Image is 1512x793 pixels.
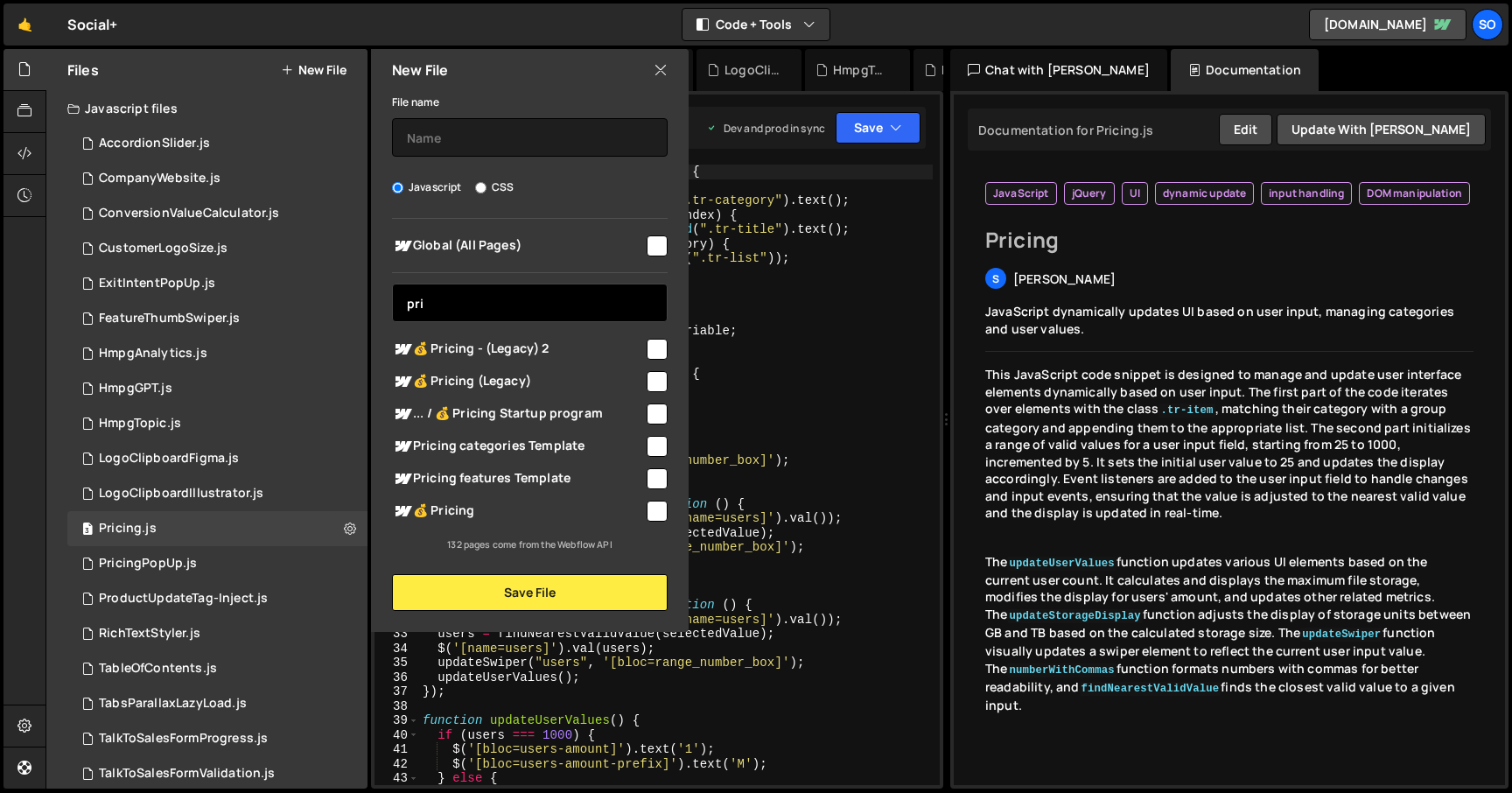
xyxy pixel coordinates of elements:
span: JavaScript dynamically updates UI based on user input, managing categories and user values. [985,303,1454,337]
h2: Files [67,60,99,80]
span: Pricing categories Template [392,436,644,457]
span: UI [1130,186,1140,200]
div: 33 [374,627,419,642]
button: Code + Tools [682,9,829,40]
div: Chat with [PERSON_NAME] [950,49,1167,91]
div: LogoClipboardIllustrator.js [99,486,263,502]
div: FeatureThumbSwiper.js [99,311,240,326]
code: findNearestValidValue [1080,682,1221,696]
span: DOM manipulation [1367,186,1462,200]
span: JavaScript [993,186,1049,200]
input: Javascript [392,182,403,193]
code: updateStorageDisplay [1007,609,1142,623]
div: HmpgTopic.js [833,61,889,79]
div: HmpgAnalytics.js [99,346,207,361]
input: Name [392,118,668,157]
div: 39 [374,713,419,728]
h2: New File [392,60,448,80]
div: Pricing.js [99,521,157,537]
div: 15116/40702.js [67,336,367,371]
div: 15116/41430.js [67,371,367,406]
p: The function updates various UI elements based on the current user count. It calculates and displ... [985,553,1473,714]
div: 43 [374,771,419,786]
div: TalkToSalesFormProgress.js [99,731,268,747]
div: Social+ [67,14,117,35]
span: 💰 Pricing [392,501,644,522]
input: CSS [475,182,486,193]
span: Global (All Pages) [392,235,644,256]
div: Dev and prod in sync [706,121,825,136]
div: LogoClipboardFigma.js [99,451,239,467]
button: Save File [392,574,668,611]
label: Javascript [392,179,462,196]
button: Update with [PERSON_NAME] [1277,114,1486,145]
button: New File [281,63,346,77]
code: updateUserValues [1007,557,1116,571]
div: Documentation for Pricing.js [973,122,1153,138]
a: 🤙 [3,4,46,46]
span: 3 [82,523,93,537]
div: 15116/40946.js [67,196,367,231]
div: 15116/40695.js [67,581,367,616]
div: 38 [374,699,419,714]
div: 15116/45407.js [67,546,367,581]
div: 15116/40349.js [67,161,367,196]
span: ... / 💰 Pricing Startup program [392,404,644,425]
div: 15116/42838.js [67,476,367,511]
div: 15116/39536.js [67,686,367,721]
div: 15116/40766.js [67,266,367,301]
div: 35 [374,656,419,670]
div: 36 [374,670,419,685]
: 15116/40336.js [67,441,367,476]
div: ExitIntentPopUp.js [99,276,215,291]
div: Documentation [1171,49,1319,91]
div: 42 [374,757,419,772]
div: 15116/45787.js [67,651,367,686]
div: 41 [374,742,419,757]
div: 15116/40353.js [67,231,367,266]
h2: Pricing [985,226,1473,254]
small: 132 pages come from the Webflow API [447,538,612,551]
div: TableOfContents.js [99,661,217,677]
span: [PERSON_NAME] [1013,270,1116,287]
div: TabsParallaxLazyLoad.js [99,696,247,712]
span: S [992,271,999,286]
div: 15116/41820.js [67,406,367,441]
div: 15116/40952.js [67,756,367,791]
div: Javascript files [46,91,367,126]
code: .tr-item [1158,404,1214,418]
span: 💰 Pricing - (Legacy) 2 [392,339,644,360]
div: CompanyWebsite.js [99,171,220,186]
div: ProductUpdateTag-Inject.js [99,591,268,607]
div: 15116/41316.js [67,721,367,756]
div: AccordionSlider.js [99,136,210,151]
div: CustomerLogoSize.js [99,241,227,256]
div: HmpgGPT.js [941,61,997,79]
div: HmpgGPT.js [99,381,172,396]
label: CSS [475,179,514,196]
div: ConversionValueCalculator.js [99,206,279,221]
span: jQuery [1072,186,1107,200]
p: This JavaScript code snippet is designed to manage and update user interface elements dynamically... [985,366,1473,522]
label: File name [392,94,439,111]
div: PricingPopUp.js [99,556,197,572]
button: Edit [1219,114,1272,145]
div: 34 [374,642,419,656]
div: 15116/40701.js [67,301,367,336]
div: RichTextStyler.js [99,626,200,642]
div: 15116/40643.js [67,511,367,546]
span: Pricing features Template [392,468,644,489]
div: 40 [374,728,419,743]
span: dynamic update [1163,186,1246,200]
code: updateSwiper [1300,628,1382,642]
div: 37 [374,684,419,699]
a: [DOMAIN_NAME] [1309,9,1466,40]
a: So [1472,9,1503,40]
code: numberWithCommas [1007,663,1116,677]
span: 💰 Pricing (Legacy) [392,371,644,392]
div: HmpgTopic.js [99,416,181,432]
div: LogoClipboardIllustrator.js [724,61,780,79]
input: Search pages [392,284,668,322]
div: 15116/41115.js [67,126,367,161]
span: input handling [1269,186,1344,200]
